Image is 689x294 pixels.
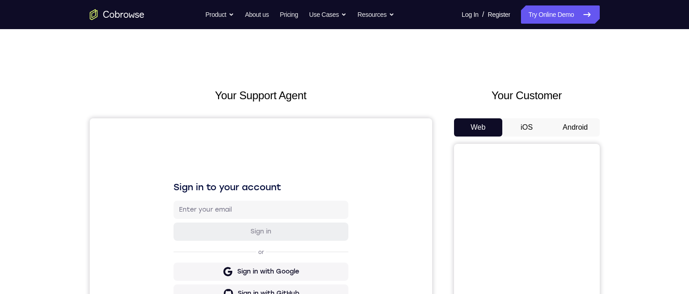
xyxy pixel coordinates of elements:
[205,5,234,24] button: Product
[148,149,209,158] div: Sign in with Google
[454,118,503,137] button: Web
[482,9,484,20] span: /
[145,214,212,223] div: Sign in with Zendesk
[502,118,551,137] button: iOS
[84,166,259,184] button: Sign in with GitHub
[84,235,259,243] p: Don't have an account?
[521,5,599,24] a: Try Online Demo
[245,5,269,24] a: About us
[357,5,394,24] button: Resources
[84,188,259,206] button: Sign in with Intercom
[551,118,600,137] button: Android
[84,144,259,162] button: Sign in with Google
[148,171,209,180] div: Sign in with GitHub
[280,5,298,24] a: Pricing
[488,5,510,24] a: Register
[90,9,144,20] a: Go to the home page
[154,236,219,242] a: Create a new account
[309,5,347,24] button: Use Cases
[167,130,176,137] p: or
[84,210,259,228] button: Sign in with Zendesk
[90,87,432,104] h2: Your Support Agent
[454,87,600,104] h2: Your Customer
[462,5,479,24] a: Log In
[144,193,213,202] div: Sign in with Intercom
